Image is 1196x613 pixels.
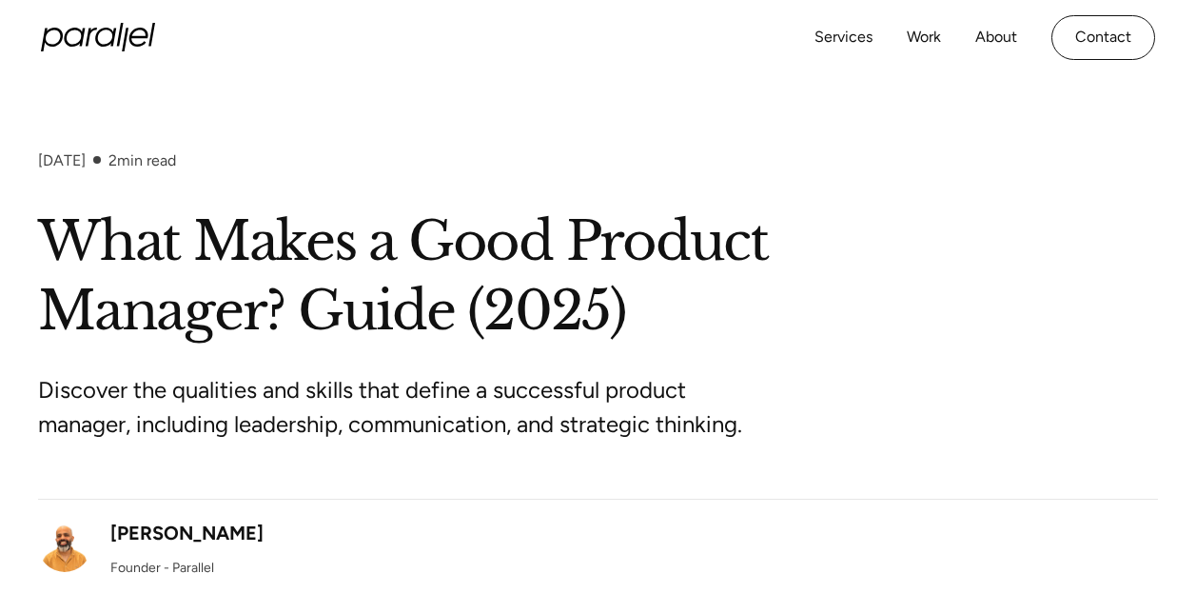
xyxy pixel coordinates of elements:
[38,373,752,442] p: Discover the qualities and skills that define a successful product manager, including leadership,...
[975,24,1017,51] a: About
[907,24,941,51] a: Work
[38,208,1158,346] h1: What Makes a Good Product Manager? Guide (2025)
[110,519,264,547] div: [PERSON_NAME]
[110,558,214,578] div: Founder - Parallel
[38,519,91,572] img: Robin Dhanwani
[38,151,86,169] div: [DATE]
[108,151,176,169] div: min read
[1051,15,1155,60] a: Contact
[108,151,117,169] span: 2
[38,519,264,579] a: [PERSON_NAME]Founder - Parallel
[814,24,872,51] a: Services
